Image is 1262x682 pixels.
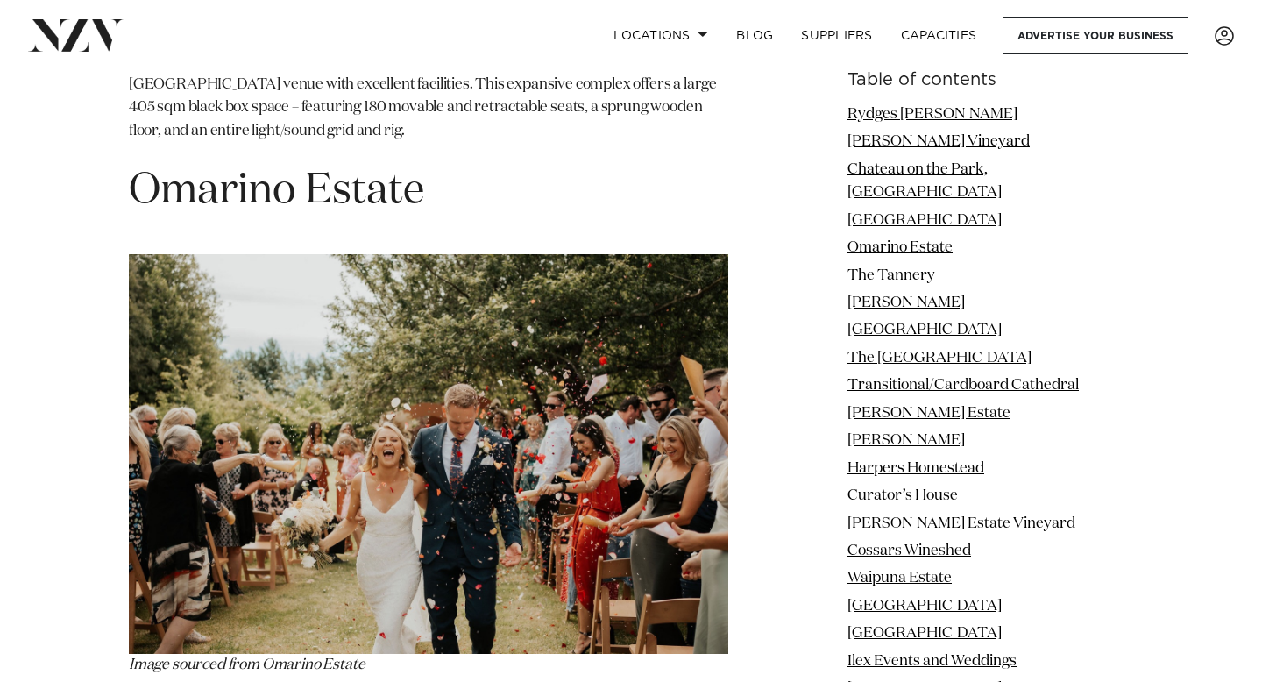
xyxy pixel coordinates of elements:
[847,240,953,255] a: Omarino Estate
[847,268,935,283] a: The Tannery
[847,654,1017,669] a: Ilex Events and Weddings
[722,17,787,54] a: BLOG
[129,657,365,672] span: Image sourced from Omarino Estate
[887,17,991,54] a: Capacities
[847,461,984,476] a: Harpers Homestead
[847,323,1002,338] a: [GEOGRAPHIC_DATA]
[847,516,1075,531] a: [PERSON_NAME] Estate Vineyard
[847,107,1017,122] a: Rydges [PERSON_NAME]
[847,626,1002,641] a: [GEOGRAPHIC_DATA]
[599,17,722,54] a: Locations
[847,295,965,310] a: [PERSON_NAME]
[787,17,886,54] a: SUPPLIERS
[28,19,124,51] img: nzv-logo.png
[1003,17,1188,54] a: Advertise your business
[847,571,952,586] a: Waipuna Estate
[847,213,1002,228] a: [GEOGRAPHIC_DATA]
[847,71,1133,89] h6: Table of contents
[129,164,728,219] h1: Omarino Estate
[847,378,1079,393] a: Transitional/Cardboard Cathedral
[129,51,728,143] p: Known for its adaptability and community-driven heart, [GEOGRAPHIC_DATA] is a versatile [GEOGRAPH...
[847,351,1032,366] a: The [GEOGRAPHIC_DATA]
[847,433,965,448] a: [PERSON_NAME]
[847,406,1010,421] a: [PERSON_NAME] Estate
[847,488,958,503] a: Curator’s House
[847,543,971,558] a: Cossars Wineshed
[847,162,1002,200] a: Chateau on the Park, [GEOGRAPHIC_DATA]
[847,599,1002,614] a: [GEOGRAPHIC_DATA]
[847,134,1030,149] a: [PERSON_NAME] Vineyard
